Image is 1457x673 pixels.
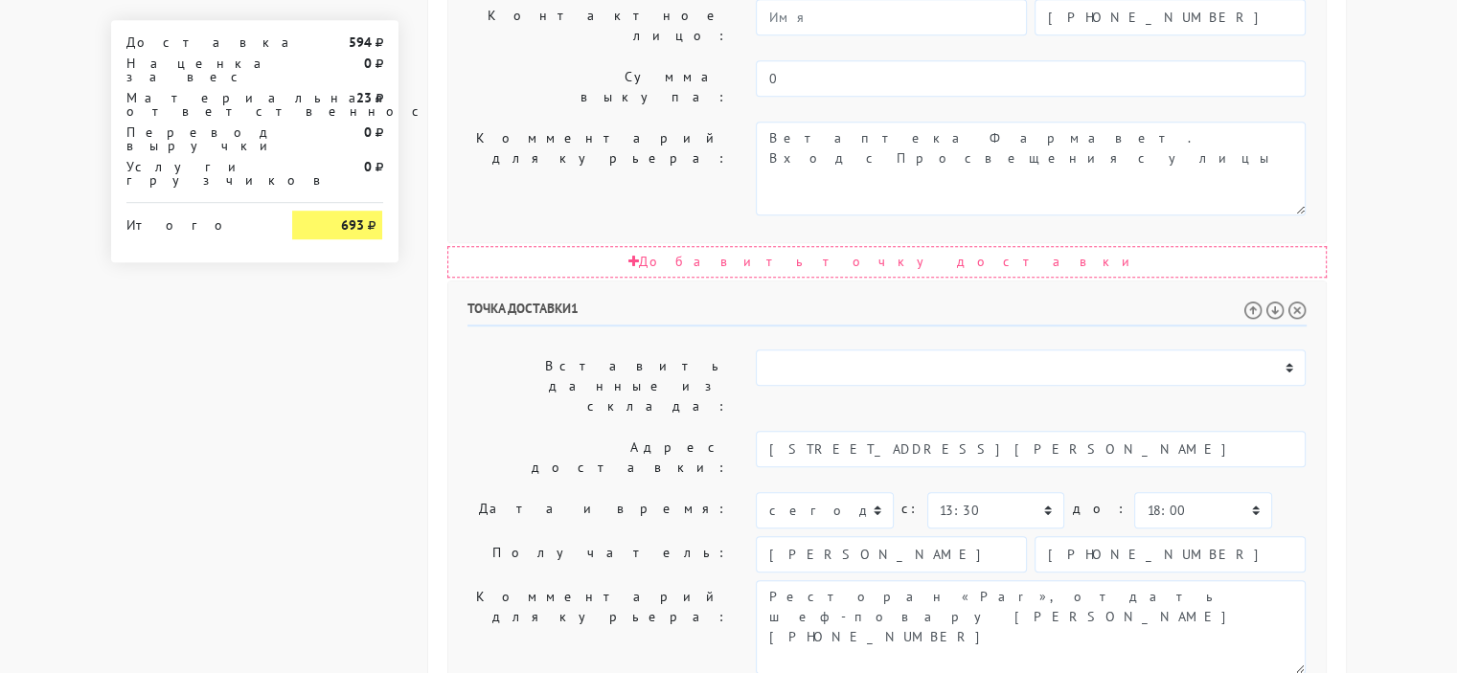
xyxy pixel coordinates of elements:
[112,56,279,83] div: Наценка за вес
[467,301,1307,326] h6: Точка доставки
[571,300,579,317] span: 1
[1072,492,1127,526] label: до:
[112,160,279,187] div: Услуги грузчиков
[901,492,920,526] label: c:
[363,55,371,72] strong: 0
[756,122,1306,215] textarea: Ветаптека Фармавет. Вход с Просвещения с улицы
[453,122,742,215] label: Комментарий для курьера:
[453,60,742,114] label: Сумма выкупа:
[363,158,371,175] strong: 0
[453,349,742,423] label: Вставить данные из склада:
[453,492,742,528] label: Дата и время:
[447,246,1327,278] div: Добавить точку доставки
[112,125,279,152] div: Перевод выручки
[355,89,371,106] strong: 23
[340,216,363,234] strong: 693
[348,34,371,51] strong: 594
[112,35,279,49] div: Доставка
[126,211,264,232] div: Итого
[756,536,1027,572] input: Имя
[453,536,742,572] label: Получатель:
[453,431,742,484] label: Адрес доставки:
[112,91,279,118] div: Материальная ответственность
[1035,536,1306,572] input: Телефон
[363,123,371,141] strong: 0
